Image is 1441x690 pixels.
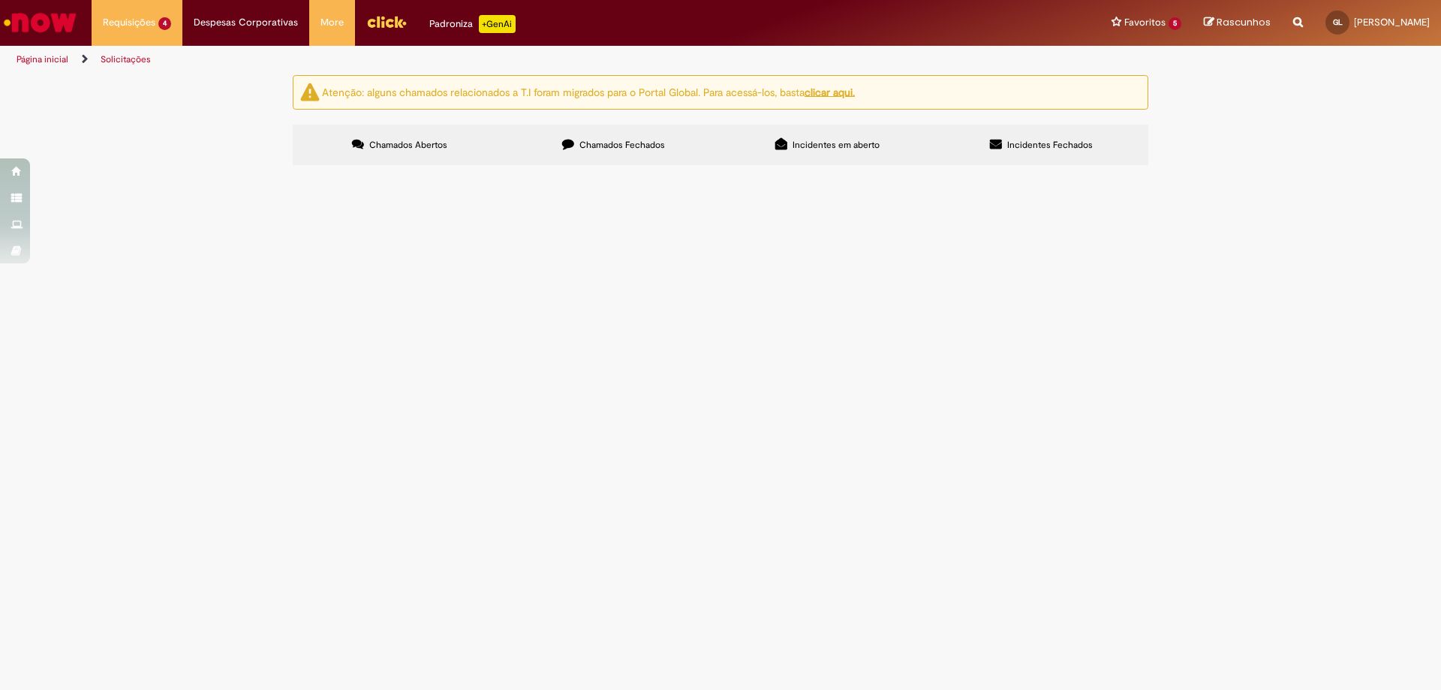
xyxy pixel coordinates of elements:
p: +GenAi [479,15,516,33]
span: [PERSON_NAME] [1354,16,1430,29]
span: Requisições [103,15,155,30]
span: Chamados Fechados [579,139,665,151]
span: Chamados Abertos [369,139,447,151]
span: Incidentes em aberto [793,139,880,151]
ng-bind-html: Atenção: alguns chamados relacionados a T.I foram migrados para o Portal Global. Para acessá-los,... [322,85,855,98]
span: GL [1333,17,1343,27]
a: Página inicial [17,53,68,65]
span: Despesas Corporativas [194,15,298,30]
a: Solicitações [101,53,151,65]
span: 5 [1169,17,1181,30]
ul: Trilhas de página [11,46,949,74]
span: Rascunhos [1217,15,1271,29]
span: 4 [158,17,171,30]
a: clicar aqui. [805,85,855,98]
span: Favoritos [1124,15,1166,30]
img: click_logo_yellow_360x200.png [366,11,407,33]
div: Padroniza [429,15,516,33]
span: Incidentes Fechados [1007,139,1093,151]
span: More [320,15,344,30]
img: ServiceNow [2,8,79,38]
a: Rascunhos [1204,16,1271,30]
